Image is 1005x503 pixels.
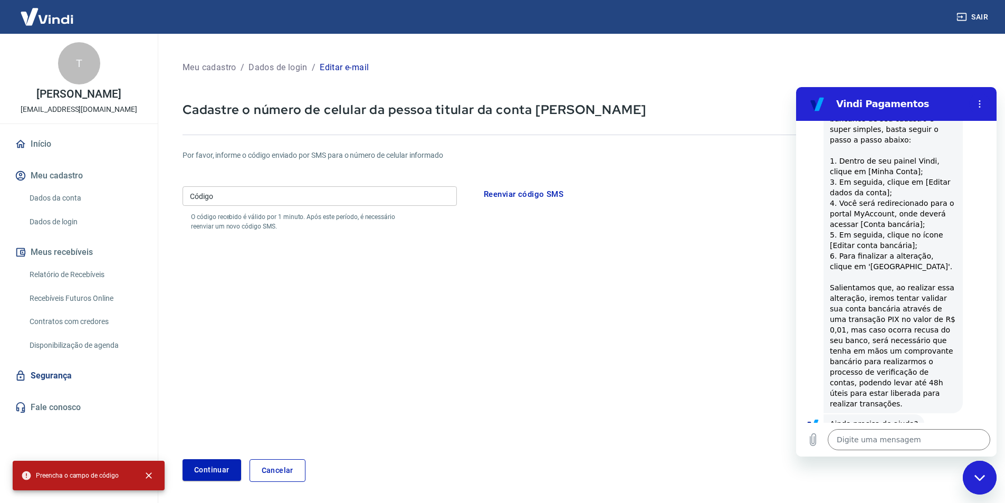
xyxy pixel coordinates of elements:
p: [PERSON_NAME] [36,89,121,100]
iframe: Janela de mensagens [796,87,997,457]
a: Cancelar [250,459,305,482]
a: Dados de login [25,211,145,233]
iframe: Botão para abrir a janela de mensagens, conversa em andamento [963,461,997,495]
p: / [241,61,244,74]
button: Meu cadastro [13,164,145,187]
a: Fale conosco [13,396,145,419]
button: Reenviar código SMS [478,183,569,205]
a: Dados da conta [25,187,145,209]
p: Meu cadastro [183,61,236,74]
p: Dados de login [248,61,308,74]
img: Vindi [13,1,81,33]
button: Sair [954,7,992,27]
a: Recebíveis Futuros Online [25,288,145,309]
p: [EMAIL_ADDRESS][DOMAIN_NAME] [21,104,137,115]
p: Cadastre o número de celular da pessoa titular da conta [PERSON_NAME] [183,101,980,118]
button: close [137,464,160,487]
p: Editar e-mail [320,61,369,74]
a: Segurança [13,364,145,387]
a: Início [13,132,145,156]
h6: Por favor, informe o código enviado por SMS para o número de celular informado [183,150,980,161]
p: O código recebido é válido por 1 minuto. Após este período, é necessário reenviar um novo código ... [191,212,415,231]
button: Meus recebíveis [13,241,145,264]
a: Disponibilização de agenda [25,335,145,356]
div: T [58,42,100,84]
a: Relatório de Recebíveis [25,264,145,286]
p: / [312,61,315,74]
button: Continuar [183,459,241,481]
a: Contratos com credores [25,311,145,333]
span: Preencha o campo de código [21,470,119,481]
